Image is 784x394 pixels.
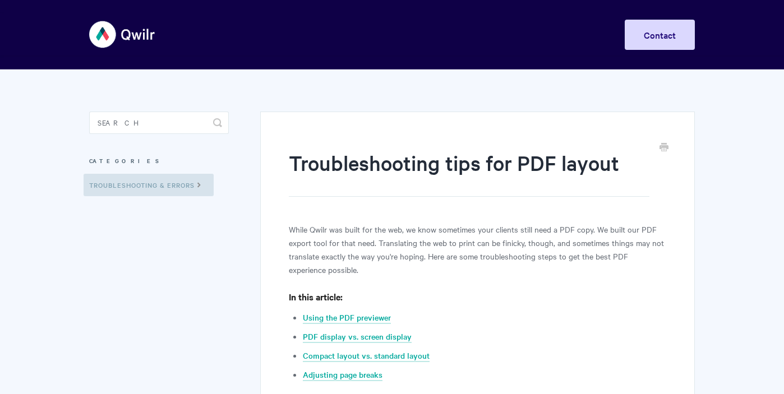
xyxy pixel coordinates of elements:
[625,20,695,50] a: Contact
[289,290,343,303] strong: In this article:
[303,331,412,343] a: PDF display vs. screen display
[303,369,382,381] a: Adjusting page breaks
[89,112,229,134] input: Search
[89,13,156,55] img: Qwilr Help Center
[84,174,214,196] a: Troubleshooting & Errors
[660,142,668,154] a: Print this Article
[289,149,649,197] h1: Troubleshooting tips for PDF layout
[289,223,666,276] p: While Qwilr was built for the web, we know sometimes your clients still need a PDF copy. We built...
[303,312,391,324] a: Using the PDF previewer
[89,151,229,171] h3: Categories
[303,350,430,362] a: Compact layout vs. standard layout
